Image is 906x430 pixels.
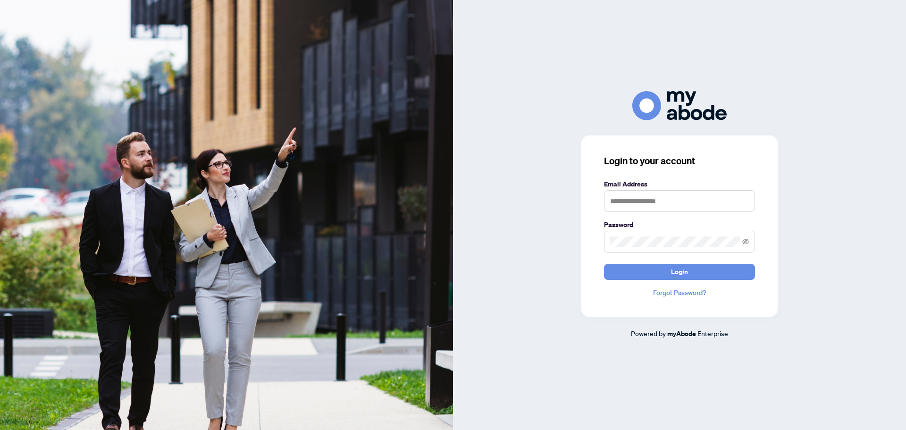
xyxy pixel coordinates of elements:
[604,219,755,230] label: Password
[604,264,755,280] button: Login
[632,91,727,120] img: ma-logo
[742,238,749,245] span: eye-invisible
[604,179,755,189] label: Email Address
[667,329,696,339] a: myAbode
[604,287,755,298] a: Forgot Password?
[671,264,688,279] span: Login
[697,329,728,337] span: Enterprise
[631,329,666,337] span: Powered by
[604,154,755,168] h3: Login to your account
